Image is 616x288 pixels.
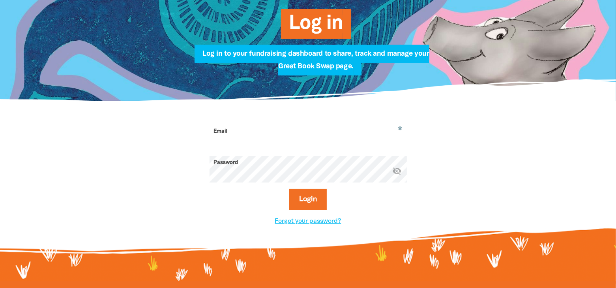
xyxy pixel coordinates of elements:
[393,167,402,176] i: Hide password
[289,15,343,39] span: Log in
[289,189,327,210] button: Login
[275,218,341,224] a: Forgot your password?
[202,51,429,75] span: Log in to your fundraising dashboard to share, track and manage your Great Book Swap page.
[393,167,402,177] button: visibility_off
